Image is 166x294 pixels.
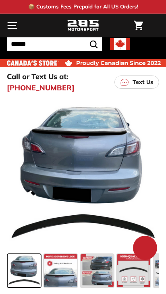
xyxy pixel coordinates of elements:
p: 📦 Customs Fees Prepaid for All US Orders! [28,3,138,11]
a: Text Us [114,76,159,89]
a: Cart [130,14,147,37]
p: Text Us [133,78,153,86]
p: Call or Text Us at: [7,71,68,82]
inbox-online-store-chat: Shopify online store chat [131,236,160,262]
input: Search [7,37,102,51]
a: [PHONE_NUMBER] [7,82,75,93]
img: Logo_285_Motorsport_areodynamics_components [67,19,99,33]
